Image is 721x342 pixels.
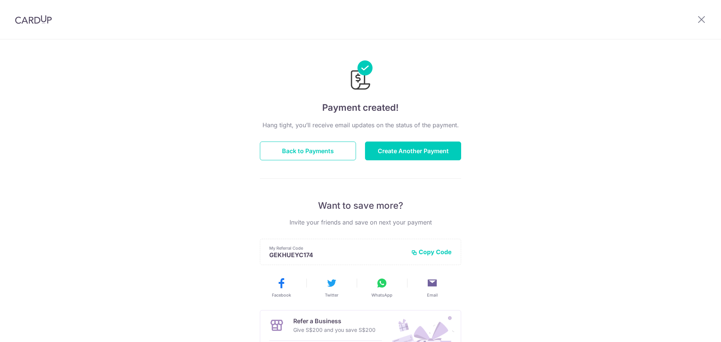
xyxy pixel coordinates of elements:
[260,200,461,212] p: Want to save more?
[360,277,404,298] button: WhatsApp
[293,325,376,334] p: Give S$200 and you save S$200
[260,121,461,130] p: Hang tight, you’ll receive email updates on the status of the payment.
[269,245,405,251] p: My Referral Code
[348,60,373,92] img: Payments
[15,15,52,24] img: CardUp
[260,142,356,160] button: Back to Payments
[371,292,392,298] span: WhatsApp
[411,248,452,256] button: Copy Code
[365,142,461,160] button: Create Another Payment
[272,292,291,298] span: Facebook
[427,292,438,298] span: Email
[260,101,461,115] h4: Payment created!
[309,277,354,298] button: Twitter
[325,292,338,298] span: Twitter
[673,319,713,338] iframe: Opens a widget where you can find more information
[259,277,303,298] button: Facebook
[293,316,376,325] p: Refer a Business
[269,251,405,259] p: GEKHUEYC174
[410,277,454,298] button: Email
[260,218,461,227] p: Invite your friends and save on next your payment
